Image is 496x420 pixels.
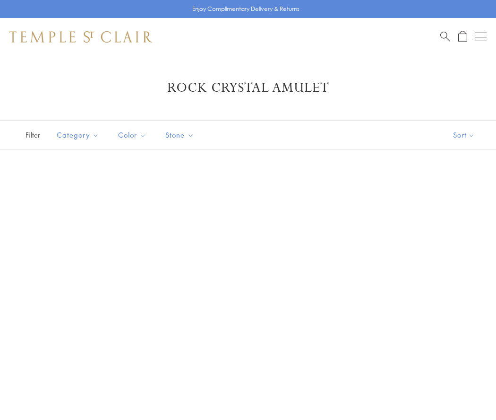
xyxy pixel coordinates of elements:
[111,124,154,146] button: Color
[158,124,201,146] button: Stone
[113,129,154,141] span: Color
[24,79,472,96] h1: Rock Crystal Amulet
[9,31,152,43] img: Temple St. Clair
[440,31,450,43] a: Search
[475,31,487,43] button: Open navigation
[458,31,467,43] a: Open Shopping Bag
[50,124,106,146] button: Category
[161,129,201,141] span: Stone
[432,121,496,149] button: Show sort by
[52,129,106,141] span: Category
[192,4,299,14] p: Enjoy Complimentary Delivery & Returns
